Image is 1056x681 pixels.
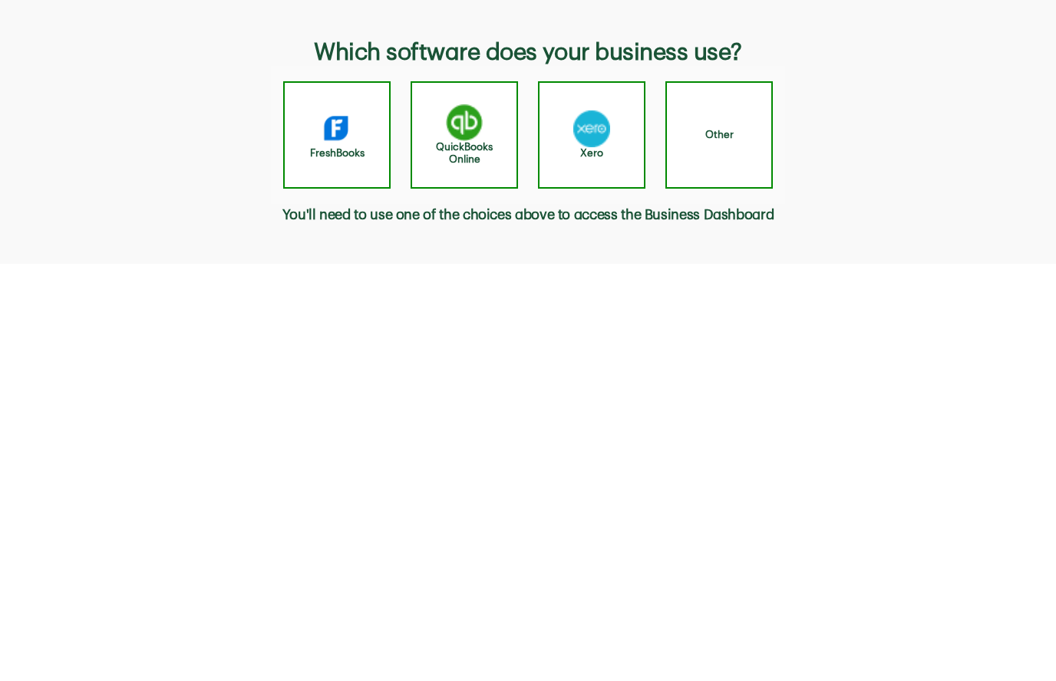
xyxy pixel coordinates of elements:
img: Xero [573,110,610,147]
h4: FreshBooks [310,147,365,160]
h4: Other [705,129,734,141]
span: You'll need to use one of the choices above to access the Business Dashboard [282,204,774,225]
img: FreshBooks [322,110,353,147]
img: QuickBooks Online [446,104,483,141]
h4: Xero [580,147,603,160]
h4: QuickBooks Online [421,141,507,166]
h3: Which software does your business use? [314,38,741,66]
